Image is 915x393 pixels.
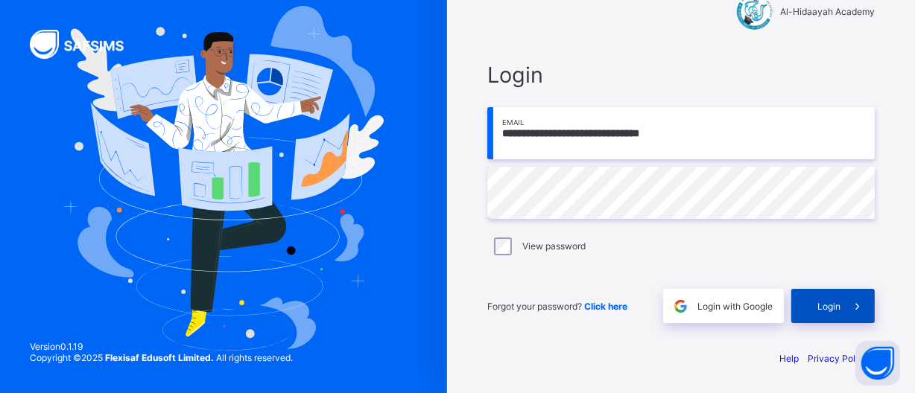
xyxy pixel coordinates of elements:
button: Open asap [855,341,900,386]
a: Privacy Policy [808,353,868,364]
span: Version 0.1.19 [30,341,293,352]
strong: Flexisaf Edusoft Limited. [105,352,214,363]
a: Click here [584,301,627,312]
a: Help [779,353,799,364]
img: Hero Image [63,6,384,351]
img: google.396cfc9801f0270233282035f929180a.svg [672,298,689,315]
span: Forgot your password? [487,301,627,312]
span: Login [487,62,875,88]
span: Al-Hidaayah Academy [780,6,875,17]
span: Login [817,301,840,312]
span: Login with Google [697,301,773,312]
img: SAFSIMS Logo [30,30,142,59]
span: Copyright © 2025 All rights reserved. [30,352,293,363]
label: View password [522,240,586,252]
